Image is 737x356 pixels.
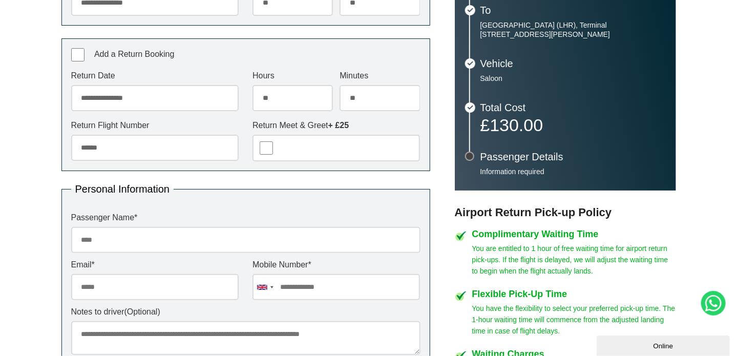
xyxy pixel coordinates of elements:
[94,50,175,58] span: Add a Return Booking
[71,121,239,130] label: Return Flight Number
[253,275,277,300] div: United Kingdom: +44
[71,184,174,194] legend: Personal Information
[252,261,420,269] label: Mobile Number
[71,72,239,80] label: Return Date
[328,121,349,130] strong: + £25
[472,243,676,277] p: You are entitled to 1 hour of free waiting time for airport return pick-ups. If the flight is del...
[252,121,420,130] label: Return Meet & Greet
[480,152,666,162] h3: Passenger Details
[71,214,420,222] label: Passenger Name
[124,307,160,316] span: (Optional)
[597,333,732,356] iframe: chat widget
[480,5,666,15] h3: To
[480,102,666,113] h3: Total Cost
[490,115,543,135] span: 130.00
[455,206,676,219] h3: Airport Return Pick-up Policy
[472,229,676,239] h4: Complimentary Waiting Time
[71,308,420,316] label: Notes to driver
[480,167,666,176] p: Information required
[71,261,239,269] label: Email
[480,58,666,69] h3: Vehicle
[472,303,676,337] p: You have the flexibility to select your preferred pick-up time. The 1-hour waiting time will comm...
[340,72,420,80] label: Minutes
[480,118,666,132] p: £
[71,48,85,61] input: Add a Return Booking
[252,72,333,80] label: Hours
[480,20,666,39] p: [GEOGRAPHIC_DATA] (LHR), Terminal [STREET_ADDRESS][PERSON_NAME]
[472,289,676,299] h4: Flexible Pick-Up Time
[480,74,666,83] p: Saloon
